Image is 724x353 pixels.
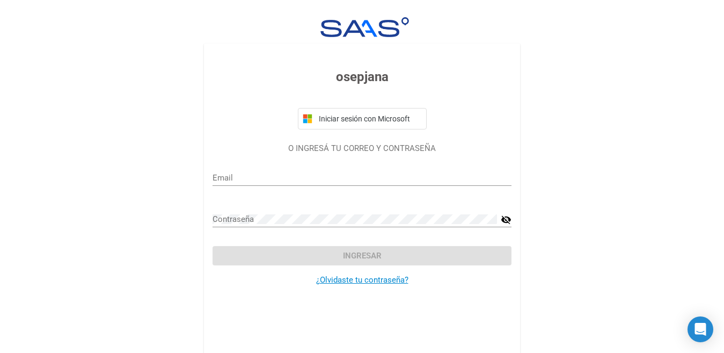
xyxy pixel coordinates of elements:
[343,251,382,261] span: Ingresar
[213,67,511,87] h3: osepjana
[213,246,511,265] button: Ingresar
[501,213,511,226] mat-icon: visibility_off
[317,114,422,123] span: Iniciar sesión con Microsoft
[688,316,713,342] div: Open Intercom Messenger
[213,142,511,155] p: O INGRESÁ TU CORREO Y CONTRASEÑA
[298,108,427,129] button: Iniciar sesión con Microsoft
[316,275,408,285] a: ¿Olvidaste tu contraseña?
